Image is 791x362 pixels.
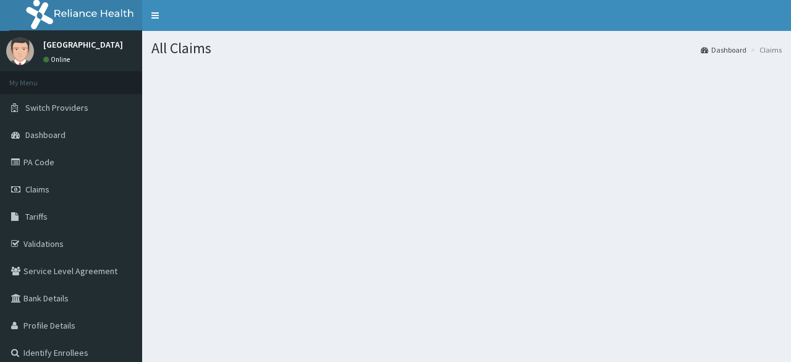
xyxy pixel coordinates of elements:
[25,184,49,195] span: Claims
[151,40,782,56] h1: All Claims
[701,45,747,55] a: Dashboard
[6,37,34,65] img: User Image
[43,40,123,49] p: [GEOGRAPHIC_DATA]
[25,211,48,222] span: Tariffs
[748,45,782,55] li: Claims
[43,55,73,64] a: Online
[25,102,88,113] span: Switch Providers
[25,129,66,140] span: Dashboard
